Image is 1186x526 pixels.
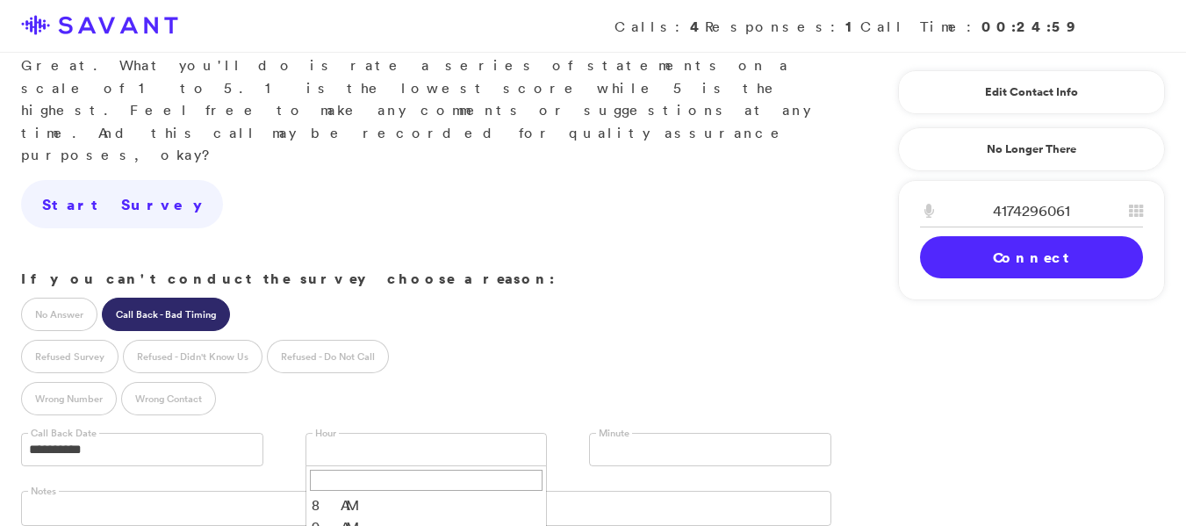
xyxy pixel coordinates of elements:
label: Refused - Do Not Call [267,340,389,373]
a: Start Survey [21,180,223,229]
label: Refused - Didn't Know Us [123,340,262,373]
a: No Longer There [898,127,1165,171]
label: Call Back Date [28,427,99,440]
strong: If you can't conduct the survey choose a reason: [21,269,555,288]
li: 8 AM [306,494,547,516]
a: Edit Contact Info [920,78,1143,106]
strong: 00:24:59 [981,17,1077,36]
label: Call Back - Bad Timing [102,298,230,331]
label: No Answer [21,298,97,331]
strong: 4 [690,17,705,36]
strong: 1 [845,17,860,36]
a: Connect [920,236,1143,278]
label: Wrong Contact [121,382,216,415]
label: Refused Survey [21,340,119,373]
label: Wrong Number [21,382,117,415]
label: Minute [596,427,632,440]
p: Great. What you'll do is rate a series of statements on a scale of 1 to 5. 1 is the lowest score ... [21,32,831,167]
label: Notes [28,485,59,498]
label: Hour [313,427,339,440]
